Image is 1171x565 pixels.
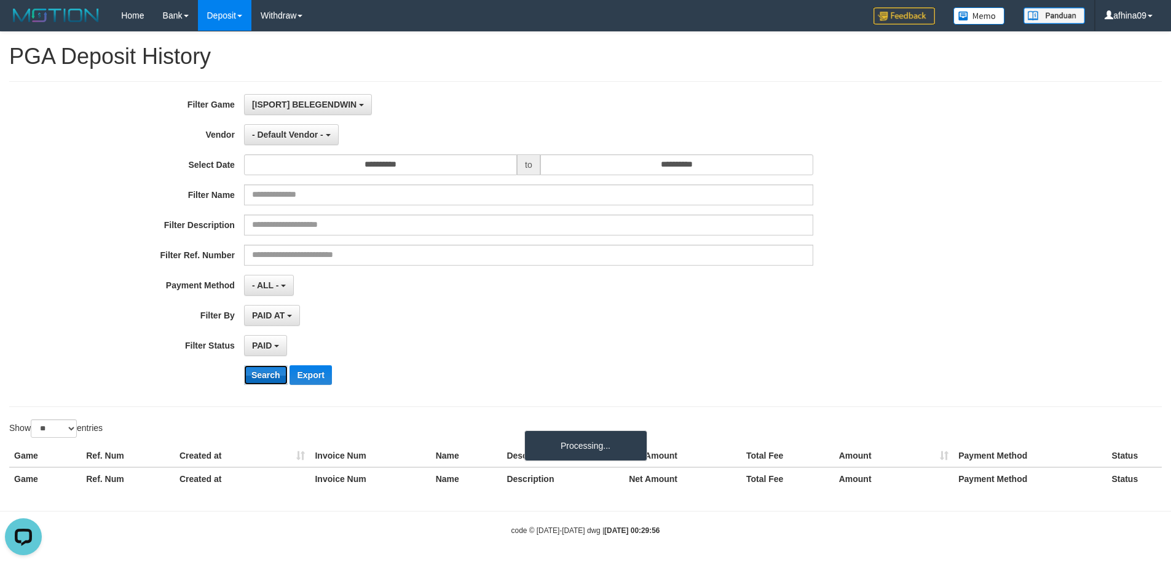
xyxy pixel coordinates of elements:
[252,130,323,140] span: - Default Vendor -
[175,444,310,467] th: Created at
[953,7,1005,25] img: Button%20Memo.svg
[1106,444,1162,467] th: Status
[431,444,502,467] th: Name
[290,365,331,385] button: Export
[5,5,42,42] button: Open LiveChat chat widget
[252,280,279,290] span: - ALL -
[624,467,741,490] th: Net Amount
[624,444,741,467] th: Net Amount
[244,335,287,356] button: PAID
[9,444,81,467] th: Game
[1023,7,1085,24] img: panduan.png
[252,341,272,350] span: PAID
[511,526,660,535] small: code © [DATE]-[DATE] dwg |
[604,526,660,535] strong: [DATE] 00:29:56
[310,467,430,490] th: Invoice Num
[252,100,357,109] span: [ISPORT] BELEGENDWIN
[953,444,1106,467] th: Payment Method
[9,6,103,25] img: MOTION_logo.png
[81,444,175,467] th: Ref. Num
[953,467,1106,490] th: Payment Method
[1106,467,1162,490] th: Status
[834,444,954,467] th: Amount
[81,467,175,490] th: Ref. Num
[741,444,834,467] th: Total Fee
[517,154,540,175] span: to
[502,467,624,490] th: Description
[431,467,502,490] th: Name
[244,275,294,296] button: - ALL -
[31,419,77,438] select: Showentries
[175,467,310,490] th: Created at
[252,310,285,320] span: PAID AT
[9,419,103,438] label: Show entries
[244,365,288,385] button: Search
[244,305,300,326] button: PAID AT
[310,444,430,467] th: Invoice Num
[873,7,935,25] img: Feedback.jpg
[244,94,372,115] button: [ISPORT] BELEGENDWIN
[834,467,954,490] th: Amount
[741,467,834,490] th: Total Fee
[502,444,624,467] th: Description
[244,124,339,145] button: - Default Vendor -
[9,467,81,490] th: Game
[524,430,647,461] div: Processing...
[9,44,1162,69] h1: PGA Deposit History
